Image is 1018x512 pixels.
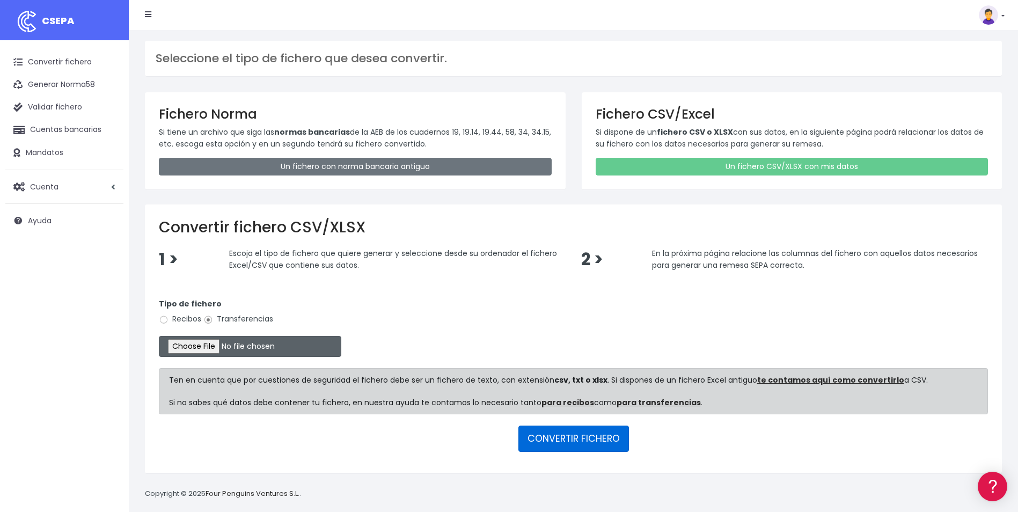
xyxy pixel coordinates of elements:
strong: fichero CSV o XLSX [657,127,733,137]
a: para recibos [541,397,594,408]
img: logo [13,8,40,35]
a: Cuentas bancarias [5,119,123,141]
strong: csv, txt o xlsx [554,375,607,385]
label: Transferencias [203,313,273,325]
div: Programadores [11,258,204,268]
a: Validar fichero [5,96,123,119]
strong: Tipo de fichero [159,298,222,309]
a: POWERED BY ENCHANT [148,309,207,319]
a: Un fichero CSV/XLSX con mis datos [596,158,988,175]
h2: Convertir fichero CSV/XLSX [159,218,988,237]
h3: Seleccione el tipo de fichero que desea convertir. [156,52,991,65]
a: General [11,230,204,247]
strong: normas bancarias [274,127,350,137]
h3: Fichero CSV/Excel [596,106,988,122]
a: Mandatos [5,142,123,164]
span: CSEPA [42,14,75,27]
a: Un fichero con norma bancaria antiguo [159,158,552,175]
img: profile [979,5,998,25]
a: Información general [11,91,204,108]
div: Información general [11,75,204,85]
p: Copyright © 2025 . [145,488,301,500]
a: Problemas habituales [11,152,204,169]
a: te contamos aquí como convertirlo [757,375,904,385]
span: Cuenta [30,181,58,192]
h3: Fichero Norma [159,106,552,122]
span: En la próxima página relacione las columnas del fichero con aquellos datos necesarios para genera... [652,248,978,270]
a: Ayuda [5,209,123,232]
div: Ten en cuenta que por cuestiones de seguridad el fichero debe ser un fichero de texto, con extens... [159,368,988,414]
span: Escoja el tipo de fichero que quiere generar y seleccione desde su ordenador el fichero Excel/CSV... [229,248,557,270]
div: Convertir ficheros [11,119,204,129]
a: Formatos [11,136,204,152]
a: Perfiles de empresas [11,186,204,202]
span: 1 > [159,248,178,271]
div: Facturación [11,213,204,223]
a: Videotutoriales [11,169,204,186]
a: Convertir fichero [5,51,123,74]
span: 2 > [581,248,603,271]
button: CONVERTIR FICHERO [518,426,629,451]
a: Generar Norma58 [5,74,123,96]
button: Contáctanos [11,287,204,306]
p: Si dispone de un con sus datos, en la siguiente página podrá relacionar los datos de su fichero c... [596,126,988,150]
span: Ayuda [28,215,52,226]
p: Si tiene un archivo que siga las de la AEB de los cuadernos 19, 19.14, 19.44, 58, 34, 34.15, etc.... [159,126,552,150]
a: API [11,274,204,291]
a: para transferencias [617,397,701,408]
label: Recibos [159,313,201,325]
a: Four Penguins Ventures S.L. [206,488,299,499]
a: Cuenta [5,175,123,198]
